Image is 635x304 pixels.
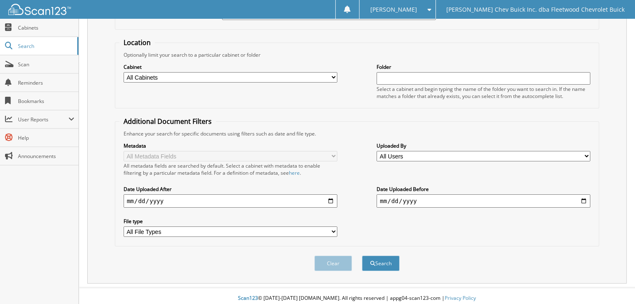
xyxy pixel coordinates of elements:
span: Scan [18,61,74,68]
button: Search [362,256,400,271]
a: here [289,169,300,176]
div: Select a cabinet and begin typing the name of the folder you want to search in. If the name match... [377,85,590,100]
span: [PERSON_NAME] [370,7,417,12]
label: Folder [377,63,590,70]
span: Bookmarks [18,98,74,105]
legend: Location [119,38,155,47]
div: All metadata fields are searched by default. Select a cabinet with metadata to enable filtering b... [124,162,337,176]
span: Help [18,134,74,141]
iframe: Chat Widget [593,264,635,304]
label: File type [124,218,337,225]
div: Enhance your search for specific documents using filters such as date and file type. [119,130,595,137]
label: Uploaded By [377,142,590,149]
span: Announcements [18,153,74,160]
label: Date Uploaded Before [377,186,590,193]
span: Reminders [18,79,74,86]
div: Optionally limit your search to a particular cabinet or folder [119,51,595,58]
span: Search [18,43,73,50]
span: User Reports [18,116,68,123]
legend: Additional Document Filters [119,117,216,126]
span: [PERSON_NAME] Chev Buick Inc. dba Fleetwood Chevrolet Buick [446,7,625,12]
span: Cabinets [18,24,74,31]
label: Date Uploaded After [124,186,337,193]
a: Privacy Policy [445,294,476,301]
input: start [124,194,337,208]
img: scan123-logo-white.svg [8,4,71,15]
input: end [377,194,590,208]
label: Metadata [124,142,337,149]
span: Scan123 [238,294,258,301]
label: Cabinet [124,63,337,70]
button: Clear [314,256,352,271]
